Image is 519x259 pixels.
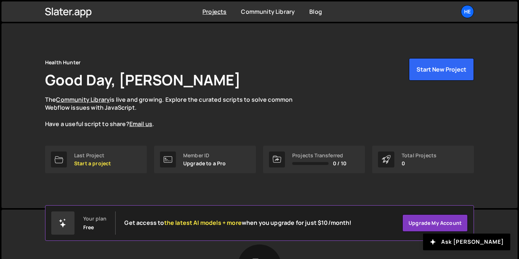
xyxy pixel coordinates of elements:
[74,153,111,158] div: Last Project
[402,214,468,232] a: Upgrade my account
[402,161,436,166] p: 0
[164,219,242,227] span: the latest AI models + more
[409,58,474,81] button: Start New Project
[74,161,111,166] p: Start a project
[56,96,110,104] a: Community Library
[202,8,226,16] a: Projects
[83,216,106,222] div: Your plan
[129,120,152,128] a: Email us
[461,5,474,18] a: He
[124,219,351,226] h2: Get access to when you upgrade for just $10/month!
[309,8,322,16] a: Blog
[45,96,307,128] p: The is live and growing. Explore the curated scripts to solve common Webflow issues with JavaScri...
[183,153,226,158] div: Member ID
[45,58,81,67] div: Health Hunter
[333,161,346,166] span: 0 / 10
[423,234,510,250] button: Ask [PERSON_NAME]
[45,146,147,173] a: Last Project Start a project
[83,224,94,230] div: Free
[241,8,295,16] a: Community Library
[183,161,226,166] p: Upgrade to a Pro
[45,70,241,90] h1: Good Day, [PERSON_NAME]
[402,153,436,158] div: Total Projects
[292,153,346,158] div: Projects Transferred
